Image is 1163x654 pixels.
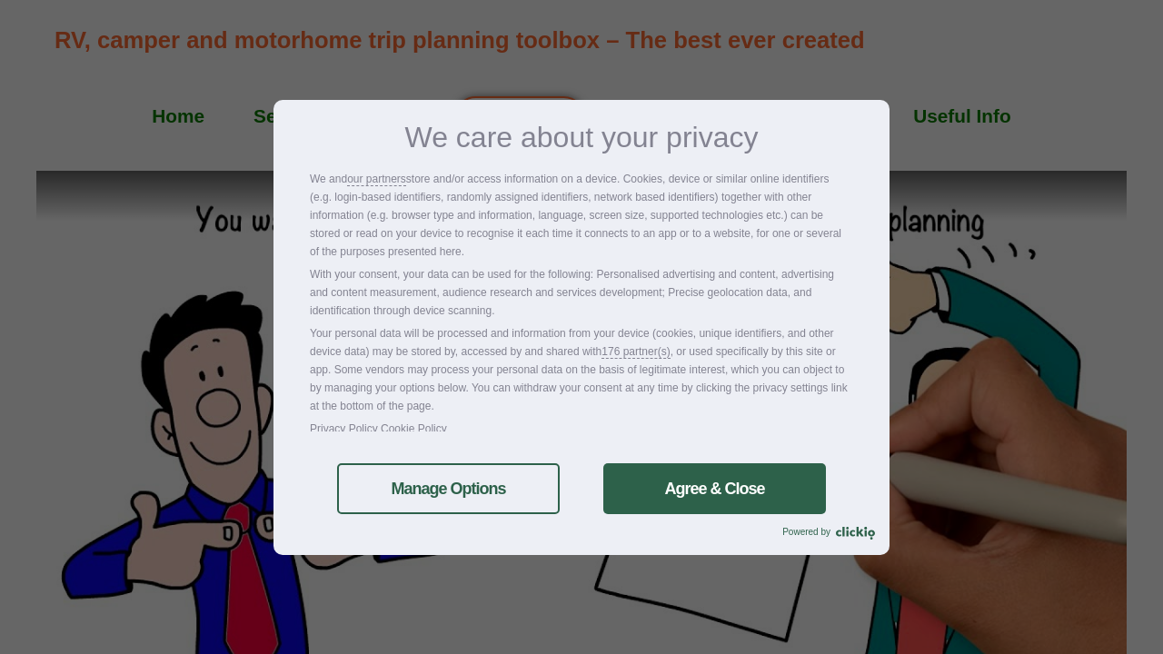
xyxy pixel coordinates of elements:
[310,265,853,320] p: With your consent, your data can be used for the following: Personalised advertising and content,...
[601,342,670,361] a: 176 partner(s)
[310,324,853,415] p: Your personal data will be processed and information from your device (cookies, unique identifier...
[603,463,826,514] a: Agree & Close
[310,123,853,152] h3: We care about your privacy
[310,170,853,261] p: We and store and/or access information on a device. Cookies, device or similar online identifiers...
[337,463,560,514] a: Manage Options
[310,422,378,435] a: Privacy Policy
[381,422,447,435] a: Cookie Policy
[782,527,836,537] span: Powered by
[347,170,406,188] a: our partners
